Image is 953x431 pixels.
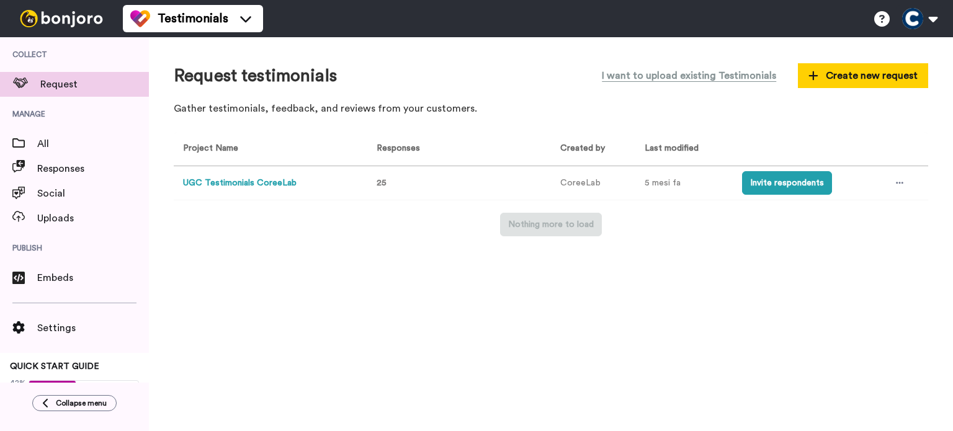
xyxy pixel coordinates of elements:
h1: Request testimonials [174,66,337,86]
th: Created by [551,132,635,166]
span: Responses [372,144,420,153]
span: Settings [37,321,149,335]
span: All [37,136,149,151]
img: tm-color.svg [130,9,150,29]
span: Testimonials [158,10,228,27]
span: Embeds [37,270,149,285]
button: Create new request [798,63,928,88]
button: UGC Testimonials CoreeLab [183,177,297,190]
td: 5 mesi fa [635,166,733,200]
span: Responses [37,161,149,176]
span: Social [37,186,149,201]
button: Invite respondents [742,171,832,195]
button: Collapse menu [32,395,117,411]
button: Nothing more to load [500,213,602,236]
span: 42% [10,378,26,388]
td: CoreeLab [551,166,635,200]
span: Create new request [808,68,918,83]
span: Uploads [37,211,149,226]
th: Project Name [174,132,362,166]
span: QUICK START GUIDE [10,362,99,371]
th: Last modified [635,132,733,166]
p: Gather testimonials, feedback, and reviews from your customers. [174,102,928,116]
span: Collapse menu [56,398,107,408]
span: I want to upload existing Testimonials [602,68,776,83]
span: Request [40,77,149,92]
span: 25 [377,179,387,187]
button: I want to upload existing Testimonials [593,62,785,89]
img: bj-logo-header-white.svg [15,10,108,27]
